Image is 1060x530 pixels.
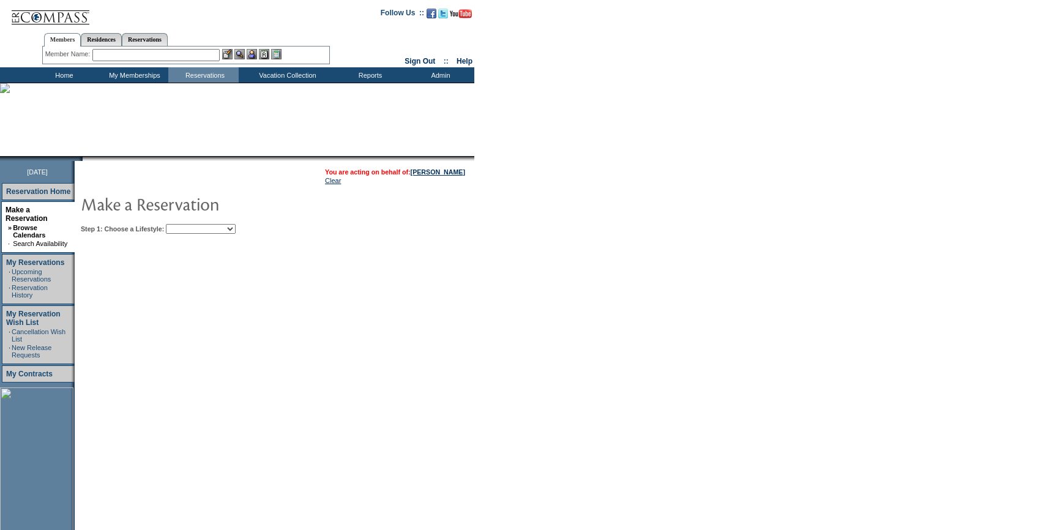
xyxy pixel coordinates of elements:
[168,67,239,83] td: Reservations
[98,67,168,83] td: My Memberships
[405,57,435,65] a: Sign Out
[450,12,472,20] a: Subscribe to our YouTube Channel
[247,49,257,59] img: Impersonate
[271,49,282,59] img: b_calculator.gif
[325,177,341,184] a: Clear
[259,49,269,59] img: Reservations
[12,328,65,343] a: Cancellation Wish List
[8,224,12,231] b: »
[81,192,326,216] img: pgTtlMakeReservation.gif
[427,12,436,20] a: Become our fan on Facebook
[13,240,67,247] a: Search Availability
[81,225,164,233] b: Step 1: Choose a Lifestyle:
[9,328,10,343] td: ·
[9,268,10,283] td: ·
[438,9,448,18] img: Follow us on Twitter
[404,67,474,83] td: Admin
[6,206,48,223] a: Make a Reservation
[8,240,12,247] td: ·
[44,33,81,47] a: Members
[12,344,51,359] a: New Release Requests
[13,224,45,239] a: Browse Calendars
[27,168,48,176] span: [DATE]
[45,49,92,59] div: Member Name:
[438,12,448,20] a: Follow us on Twitter
[450,9,472,18] img: Subscribe to our YouTube Channel
[12,284,48,299] a: Reservation History
[6,310,61,327] a: My Reservation Wish List
[222,49,233,59] img: b_edit.gif
[12,268,51,283] a: Upcoming Reservations
[239,67,334,83] td: Vacation Collection
[334,67,404,83] td: Reports
[6,258,64,267] a: My Reservations
[411,168,465,176] a: [PERSON_NAME]
[81,33,122,46] a: Residences
[444,57,449,65] span: ::
[78,156,83,161] img: promoShadowLeftCorner.gif
[427,9,436,18] img: Become our fan on Facebook
[83,156,84,161] img: blank.gif
[457,57,472,65] a: Help
[9,344,10,359] td: ·
[122,33,168,46] a: Reservations
[381,7,424,22] td: Follow Us ::
[6,187,70,196] a: Reservation Home
[28,67,98,83] td: Home
[9,284,10,299] td: ·
[325,168,465,176] span: You are acting on behalf of:
[234,49,245,59] img: View
[6,370,53,378] a: My Contracts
